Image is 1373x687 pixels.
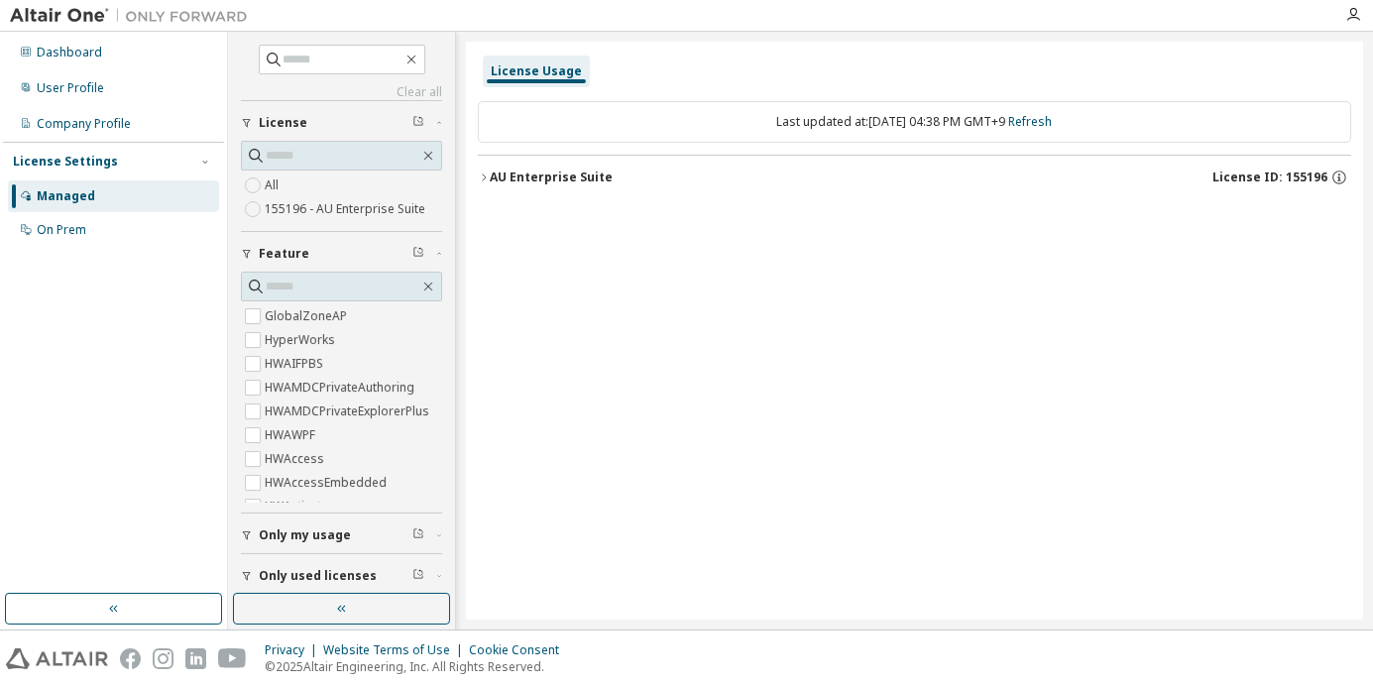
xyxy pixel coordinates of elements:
div: Website Terms of Use [323,642,469,658]
button: Only my usage [241,514,442,557]
span: Clear filter [412,115,424,131]
span: Feature [259,246,309,262]
label: HyperWorks [265,328,339,352]
div: AU Enterprise Suite [490,170,613,185]
label: HWAccess [265,447,328,471]
a: Refresh [1009,113,1053,130]
div: Privacy [265,642,323,658]
div: Managed [37,188,95,204]
label: HWAIFPBS [265,352,327,376]
span: License ID: 155196 [1212,170,1327,185]
label: HWAMDCPrivateExplorerPlus [265,400,433,423]
img: altair_logo.svg [6,648,108,669]
label: All [265,173,283,197]
span: Only used licenses [259,568,377,584]
label: GlobalZoneAP [265,304,351,328]
div: Cookie Consent [469,642,571,658]
div: Company Profile [37,116,131,132]
p: © 2025 Altair Engineering, Inc. All Rights Reserved. [265,658,571,675]
img: linkedin.svg [185,648,206,669]
div: License Usage [491,63,582,79]
div: On Prem [37,222,86,238]
span: License [259,115,307,131]
label: HWAMDCPrivateAuthoring [265,376,418,400]
div: Last updated at: [DATE] 04:38 PM GMT+9 [478,101,1351,143]
button: Feature [241,232,442,276]
img: facebook.svg [120,648,141,669]
img: Altair One [10,6,258,26]
span: Clear filter [412,246,424,262]
button: License [241,101,442,145]
span: Only my usage [259,527,351,543]
button: AU Enterprise SuiteLicense ID: 155196 [478,156,1351,199]
img: youtube.svg [218,648,247,669]
div: License Settings [13,154,118,170]
div: User Profile [37,80,104,96]
label: 155196 - AU Enterprise Suite [265,197,429,221]
a: Clear all [241,84,442,100]
div: Dashboard [37,45,102,60]
img: instagram.svg [153,648,173,669]
span: Clear filter [412,527,424,543]
label: HWAWPF [265,423,319,447]
label: HWAccessEmbedded [265,471,391,495]
span: Clear filter [412,568,424,584]
button: Only used licenses [241,554,442,598]
label: HWActivate [265,495,332,518]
